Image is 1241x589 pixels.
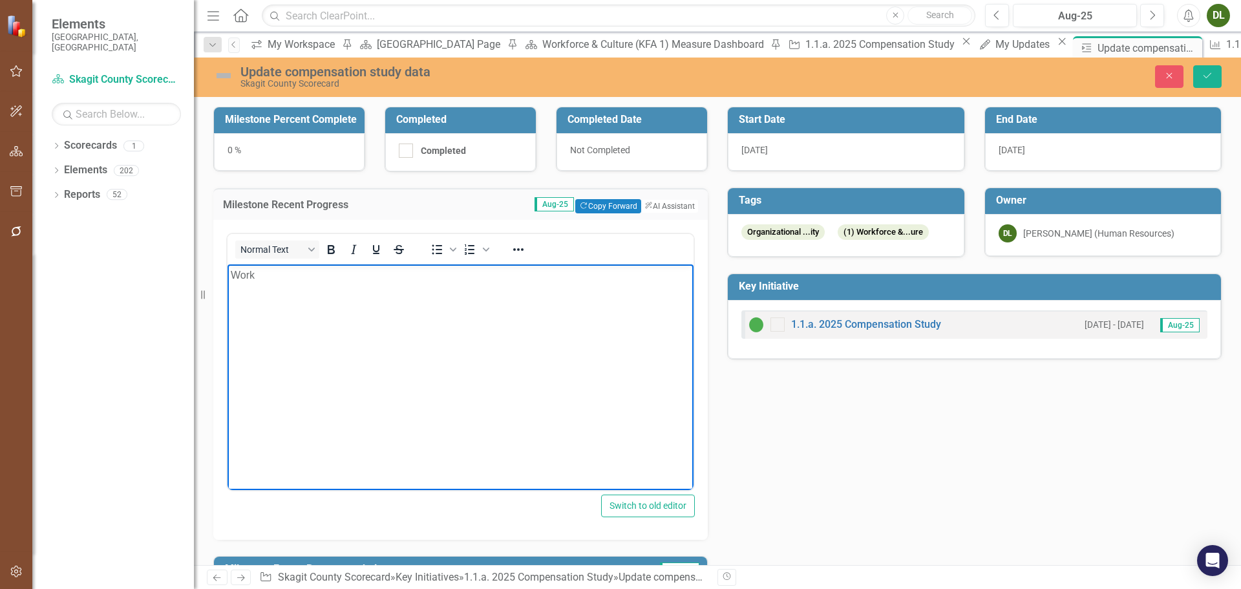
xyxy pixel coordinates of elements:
a: Skagit County Scorecard [52,72,181,87]
h3: Milestone Percent Complete [225,114,358,125]
button: Reveal or hide additional toolbar items [507,241,529,259]
a: My Workspace [246,36,339,52]
h3: Start Date [739,114,958,125]
a: 1.1.a. 2025 Compensation Study [791,318,941,330]
div: Update compensation study data [1098,40,1199,56]
span: (1) Workforce &...ure [838,224,929,241]
span: Normal Text [240,244,304,255]
a: Workforce & Culture (KFA 1) Measure Dashboard [520,36,767,52]
div: Not Completed [557,133,707,171]
div: My Updates [995,36,1054,52]
button: Bold [320,241,342,259]
div: 0 % [214,133,365,171]
a: 1.1.a. 2025 Compensation Study [783,36,958,52]
a: Reports [64,187,100,202]
button: AI Assistant [641,200,698,213]
div: Update compensation study data [619,571,770,583]
small: [DATE] - [DATE] [1085,319,1144,331]
a: Elements [64,163,107,178]
h3: Key Initiative [739,281,1214,292]
span: Aug-25 [660,562,699,577]
div: Aug-25 [1017,8,1132,24]
div: 1 [123,140,144,151]
a: Scorecards [64,138,117,153]
div: My Workspace [268,36,339,52]
button: Search [907,6,972,25]
button: Underline [365,241,387,259]
span: Aug-25 [535,197,574,211]
a: 1.1.a. 2025 Compensation Study [464,571,613,583]
h3: Completed Date [567,114,701,125]
span: [DATE] [999,145,1025,155]
span: Aug-25 [1160,318,1200,332]
button: Block Normal Text [235,241,319,259]
div: Numbered list [459,241,491,259]
a: Skagit County Scorecard [278,571,390,583]
button: Italic [343,241,365,259]
h3: Owner [996,195,1215,206]
div: 1.1.a. 2025 Compensation Study [805,36,959,52]
div: Bullet list [426,241,458,259]
div: [GEOGRAPHIC_DATA] Page [377,36,504,52]
h3: Tags [739,195,958,206]
div: » » » [259,570,708,585]
span: Search [926,10,954,20]
h3: Milestone Recent Progress [223,199,429,211]
div: Skagit County Scorecard [240,79,779,89]
div: 202 [114,165,139,176]
div: [PERSON_NAME] (Human Resources) [1023,227,1174,240]
span: [DATE] [741,145,768,155]
button: Switch to old editor [601,495,695,517]
div: DL [999,224,1017,242]
span: Elements [52,16,181,32]
input: Search ClearPoint... [262,5,975,27]
h3: End Date [996,114,1215,125]
button: Aug-25 [1013,4,1137,27]
iframe: Rich Text Area [228,264,694,490]
small: [GEOGRAPHIC_DATA], [GEOGRAPHIC_DATA] [52,32,181,53]
h3: Completed [396,114,529,125]
h3: Milestone Future Recommendations [225,563,608,575]
div: Workforce & Culture (KFA 1) Measure Dashboard [542,36,767,52]
button: Strikethrough [388,241,410,259]
img: ClearPoint Strategy [6,14,30,37]
a: My Updates [974,36,1054,52]
div: 52 [107,189,127,200]
input: Search Below... [52,103,181,125]
button: Copy Forward [575,199,641,213]
div: Update compensation study data [240,65,779,79]
img: On Target [748,317,764,332]
span: Organizational ...ity [741,224,825,241]
img: Not Defined [213,65,234,86]
a: [GEOGRAPHIC_DATA] Page [355,36,504,52]
a: Key Initiatives [396,571,459,583]
div: Open Intercom Messenger [1197,545,1228,576]
button: DL [1207,4,1230,27]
